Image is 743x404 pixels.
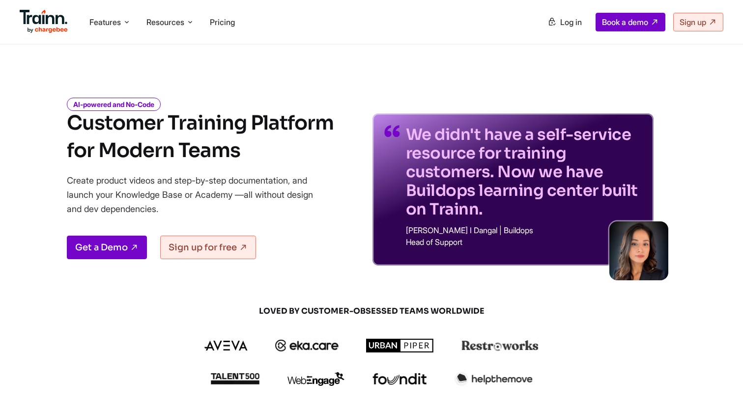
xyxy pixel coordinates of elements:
p: Create product videos and step-by-step documentation, and launch your Knowledge Base or Academy —... [67,173,327,216]
a: Sign up for free [160,236,256,259]
h1: Customer Training Platform for Modern Teams [67,109,334,164]
img: webengage logo [287,372,344,386]
span: Log in [560,17,582,27]
img: helpthemove logo [455,372,533,386]
img: sabina-buildops.d2e8138.png [609,221,668,280]
span: LOVED BY CUSTOMER-OBSESSED TEAMS WORLDWIDE [136,306,607,317]
img: aveva logo [204,341,248,350]
a: Book a demo [596,13,665,31]
img: ekacare logo [275,340,339,351]
p: [PERSON_NAME] I Dangal | Buildops [406,226,642,234]
img: urbanpiper logo [366,339,434,352]
a: Sign up [673,13,723,31]
img: quotes-purple.41a7099.svg [384,125,400,137]
a: Pricing [210,17,235,27]
p: Head of Support [406,238,642,246]
span: Features [89,17,121,27]
i: AI-powered and No-Code [67,98,161,111]
span: Sign up [680,17,706,27]
img: Trainn Logo [20,10,68,33]
span: Book a demo [602,17,648,27]
img: restroworks logo [461,340,539,351]
a: Log in [542,13,588,31]
img: talent500 logo [210,373,259,385]
img: foundit logo [372,373,427,385]
a: Get a Demo [67,236,147,259]
span: Resources [146,17,184,27]
p: We didn't have a self-service resource for training customers. Now we have Buildops learning cent... [406,125,642,218]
